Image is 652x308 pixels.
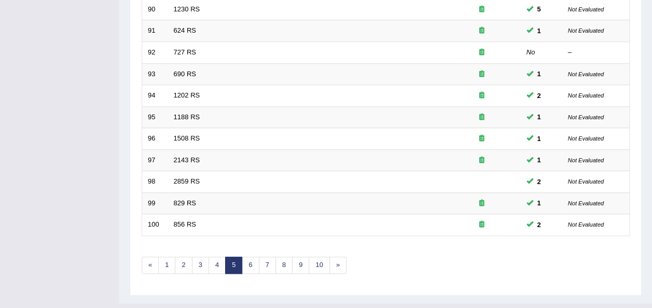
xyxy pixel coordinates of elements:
a: 4 [209,257,226,274]
a: 624 RS [174,26,196,34]
td: 92 [142,41,168,63]
small: Not Evaluated [568,6,604,12]
div: Exam occurring question [449,5,515,15]
td: 98 [142,171,168,193]
a: 7 [259,257,276,274]
td: 96 [142,128,168,150]
a: 9 [292,257,309,274]
a: 1230 RS [174,5,200,13]
small: Not Evaluated [568,92,604,99]
td: 97 [142,149,168,171]
small: Not Evaluated [568,135,604,142]
small: Not Evaluated [568,71,604,77]
a: 2143 RS [174,156,200,164]
span: You can still take this question [533,133,545,144]
em: No [526,48,535,56]
a: 1 [158,257,175,274]
small: Not Evaluated [568,200,604,206]
a: 10 [309,257,329,274]
td: 100 [142,214,168,236]
a: 1188 RS [174,113,200,121]
div: Exam occurring question [449,199,515,208]
span: You can still take this question [533,111,545,122]
div: Exam occurring question [449,69,515,79]
span: You can still take this question [533,4,545,15]
small: Not Evaluated [568,178,604,185]
a: 5 [225,257,242,274]
a: 6 [242,257,259,274]
a: 690 RS [174,70,196,78]
span: You can still take this question [533,219,545,230]
div: – [568,48,624,58]
small: Not Evaluated [568,114,604,120]
div: Exam occurring question [449,26,515,36]
span: You can still take this question [533,90,545,101]
a: 727 RS [174,48,196,56]
div: Exam occurring question [449,113,515,122]
div: Exam occurring question [449,48,515,58]
a: 829 RS [174,199,196,207]
td: 94 [142,85,168,107]
td: 99 [142,192,168,214]
small: Not Evaluated [568,157,604,163]
a: 1202 RS [174,91,200,99]
div: Exam occurring question [449,156,515,165]
span: You can still take this question [533,176,545,187]
span: You can still take this question [533,155,545,165]
div: Exam occurring question [449,91,515,101]
div: Exam occurring question [449,220,515,230]
div: Exam occurring question [449,134,515,144]
a: 1508 RS [174,134,200,142]
a: 8 [275,257,293,274]
small: Not Evaluated [568,221,604,228]
td: 95 [142,106,168,128]
td: 93 [142,63,168,85]
span: You can still take this question [533,68,545,79]
a: » [329,257,346,274]
span: You can still take this question [533,198,545,208]
small: Not Evaluated [568,27,604,34]
a: 2859 RS [174,177,200,185]
a: 856 RS [174,220,196,228]
a: 3 [192,257,209,274]
span: You can still take this question [533,25,545,36]
a: « [142,257,159,274]
td: 91 [142,20,168,42]
a: 2 [175,257,192,274]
